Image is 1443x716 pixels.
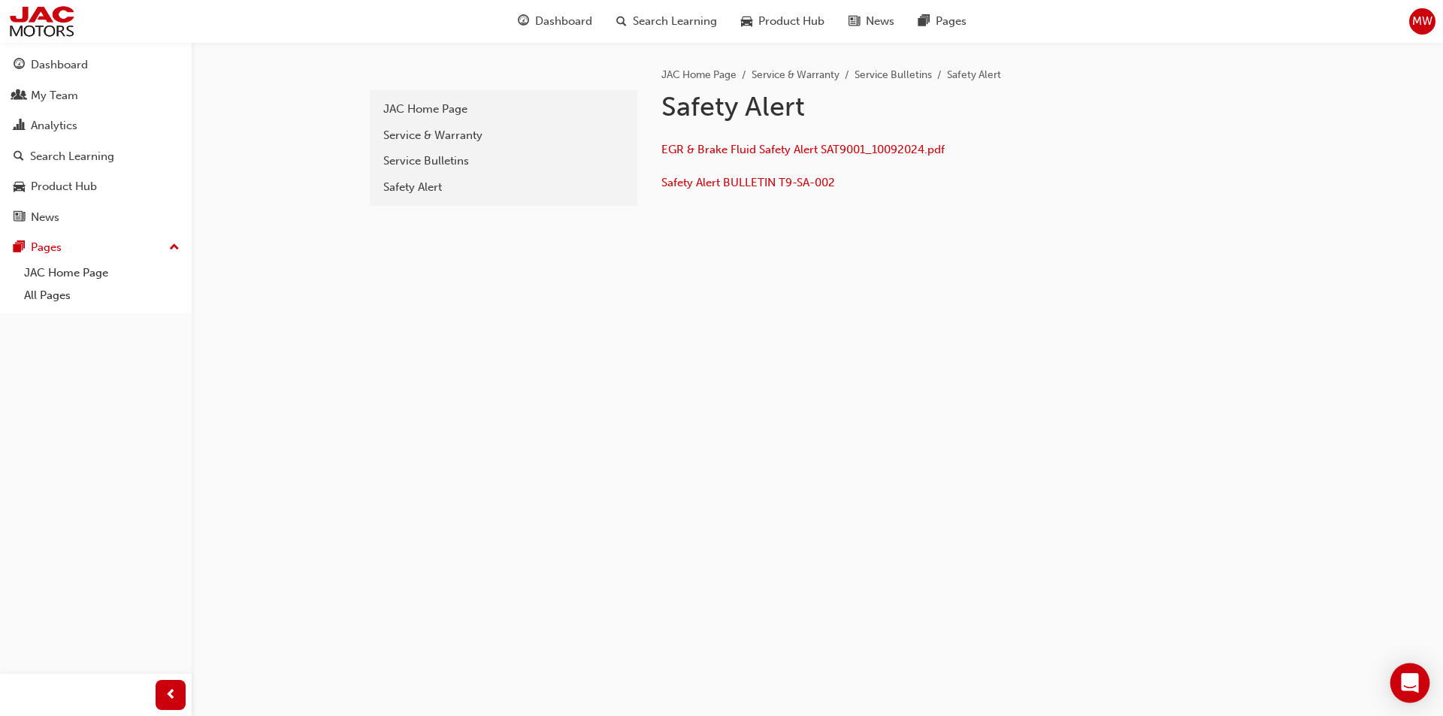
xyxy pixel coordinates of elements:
[376,122,631,149] a: Service & Warranty
[8,5,76,38] img: jac-portal
[758,13,824,30] span: Product Hub
[14,150,24,164] span: search-icon
[6,234,186,261] button: Pages
[936,13,967,30] span: Pages
[30,148,114,165] div: Search Learning
[6,51,186,79] a: Dashboard
[31,87,78,104] div: My Team
[18,261,186,285] a: JAC Home Page
[661,176,835,189] a: Safety Alert BULLETIN T9-SA-002
[947,67,1001,84] li: Safety Alert
[518,12,529,31] span: guage-icon
[855,68,932,81] a: Service Bulletins
[1409,8,1435,35] button: MW
[1412,13,1432,30] span: MW
[729,6,836,37] a: car-iconProduct Hub
[14,119,25,133] span: chart-icon
[14,59,25,72] span: guage-icon
[376,174,631,201] a: Safety Alert
[6,173,186,201] a: Product Hub
[18,284,186,307] a: All Pages
[14,211,25,225] span: news-icon
[6,82,186,110] a: My Team
[6,48,186,234] button: DashboardMy TeamAnalyticsSearch LearningProduct HubNews
[906,6,979,37] a: pages-iconPages
[31,209,59,226] div: News
[14,180,25,194] span: car-icon
[849,12,860,31] span: news-icon
[383,179,624,196] div: Safety Alert
[6,112,186,140] a: Analytics
[661,90,1154,123] h1: Safety Alert
[752,68,839,81] a: Service & Warranty
[1390,663,1430,703] div: Open Intercom Messenger
[836,6,906,37] a: news-iconNews
[383,101,624,118] div: JAC Home Page
[31,117,77,134] div: Analytics
[376,96,631,122] a: JAC Home Page
[376,148,631,174] a: Service Bulletins
[165,686,177,705] span: prev-icon
[661,143,945,156] a: EGR & Brake Fluid Safety Alert SAT9001_10092024.pdf
[31,178,97,195] div: Product Hub
[31,239,62,256] div: Pages
[741,12,752,31] span: car-icon
[169,238,180,258] span: up-icon
[535,13,592,30] span: Dashboard
[918,12,930,31] span: pages-icon
[616,12,627,31] span: search-icon
[633,13,717,30] span: Search Learning
[6,143,186,171] a: Search Learning
[383,153,624,170] div: Service Bulletins
[14,241,25,255] span: pages-icon
[31,56,88,74] div: Dashboard
[604,6,729,37] a: search-iconSearch Learning
[506,6,604,37] a: guage-iconDashboard
[14,89,25,103] span: people-icon
[6,204,186,231] a: News
[661,68,737,81] a: JAC Home Page
[383,127,624,144] div: Service & Warranty
[866,13,894,30] span: News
